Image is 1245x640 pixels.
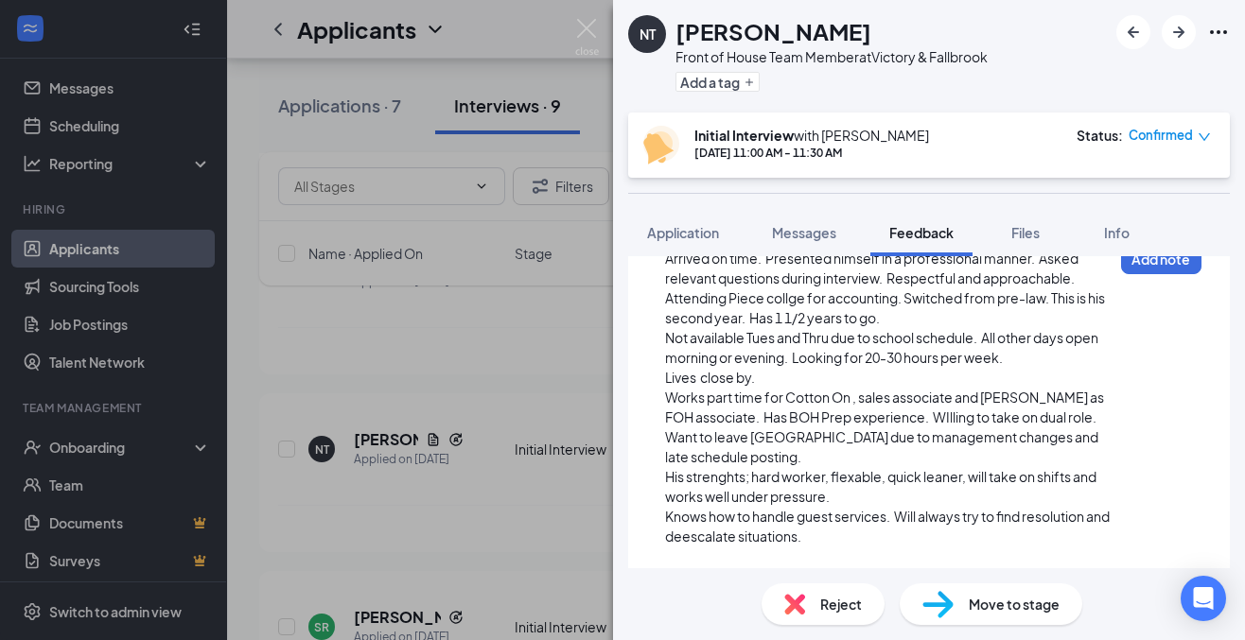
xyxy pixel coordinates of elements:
span: Messages [772,224,836,241]
span: Reject [820,594,862,614]
svg: ArrowRight [1167,21,1190,43]
span: Lives close by. [665,369,755,386]
span: Confirmed [1129,126,1193,145]
span: down [1198,130,1211,144]
button: Add note [1121,244,1201,274]
svg: Plus [744,77,755,88]
span: Application [647,224,719,241]
div: Status : [1077,126,1123,145]
button: ArrowRight [1162,15,1196,49]
span: Move to stage [969,594,1060,614]
div: [DATE] 11:00 AM - 11:30 AM [694,145,929,161]
span: Info [1104,224,1130,241]
b: Initial Interview [694,127,794,144]
div: Open Intercom Messenger [1181,576,1226,621]
span: Attending Piece collge for accounting. Switched from pre-law. This is his second year. Has 1 1/2 ... [665,289,1107,326]
span: His strenghts; hard worker, flexable, quick leaner, will take on shifts and works well under pres... [665,468,1098,505]
h1: [PERSON_NAME] [675,15,871,47]
span: Knows how to handle guest services. Will always try to find resolution and deescalate situations. [665,508,1112,545]
button: ArrowLeftNew [1116,15,1150,49]
div: Front of House Team Member at Victory & Fallbrook [675,47,988,66]
svg: ArrowLeftNew [1122,21,1145,43]
span: Not available Tues and Thru due to school schedule. All other days open morning or evening. Looki... [665,329,1100,366]
span: Feedback [889,224,954,241]
svg: Ellipses [1207,21,1230,43]
div: NT [640,25,656,43]
div: with [PERSON_NAME] [694,126,929,145]
button: PlusAdd a tag [675,72,760,92]
span: Works part time for Cotton On , sales associate and [PERSON_NAME] as FOH associate. Has BOH Prep ... [665,389,1106,465]
span: Files [1011,224,1040,241]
